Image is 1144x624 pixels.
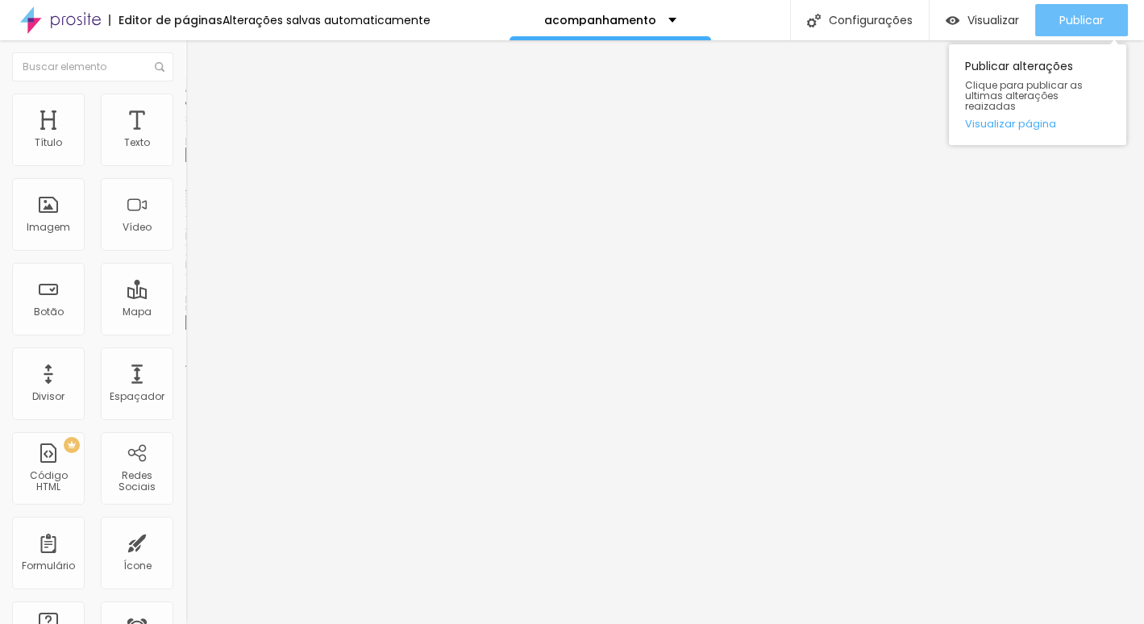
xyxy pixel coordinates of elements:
div: Editor de páginas [109,15,223,26]
span: Publicar [1059,14,1104,27]
div: Vídeo [123,222,152,233]
span: Visualizar [967,14,1019,27]
div: Redes Sociais [105,470,168,493]
p: acompanhamento [544,15,656,26]
div: Imagem [27,222,70,233]
div: Título [35,137,62,148]
span: Clique para publicar as ultimas alterações reaizadas [965,80,1110,112]
div: Texto [124,137,150,148]
button: Publicar [1035,4,1128,36]
div: Publicar alterações [949,44,1126,145]
input: Buscar elemento [12,52,173,81]
iframe: Editor [185,40,1144,624]
div: Mapa [123,306,152,318]
div: Formulário [22,560,75,572]
a: Visualizar página [965,119,1110,129]
img: Icone [155,62,164,72]
div: Botão [34,306,64,318]
button: Visualizar [930,4,1035,36]
img: Icone [807,14,821,27]
div: Ícone [123,560,152,572]
img: view-1.svg [946,14,959,27]
div: Alterações salvas automaticamente [223,15,431,26]
div: Espaçador [110,391,164,402]
div: Divisor [32,391,64,402]
div: Código HTML [16,470,80,493]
